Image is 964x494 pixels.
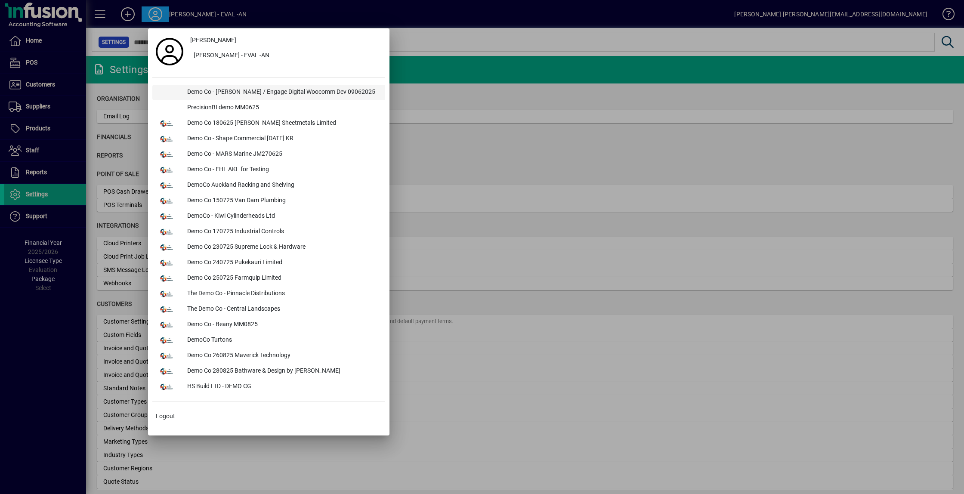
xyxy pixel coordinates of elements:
div: Demo Co - MARS Marine JM270625 [180,147,385,162]
button: Demo Co 150725 Van Dam Plumbing [152,193,385,209]
span: [PERSON_NAME] [190,36,236,45]
div: Demo Co 260825 Maverick Technology [180,348,385,364]
button: The Demo Co - Central Landscapes [152,302,385,317]
a: [PERSON_NAME] [187,33,385,48]
div: The Demo Co - Pinnacle Distributions [180,286,385,302]
div: The Demo Co - Central Landscapes [180,302,385,317]
div: Demo Co 230725 Supreme Lock & Hardware [180,240,385,255]
button: Demo Co - Shape Commercial [DATE] KR [152,131,385,147]
div: DemoCo - Kiwi Cylinderheads Ltd [180,209,385,224]
button: Demo Co 170725 Industrial Controls [152,224,385,240]
button: Demo Co 180625 [PERSON_NAME] Sheetmetals Limited [152,116,385,131]
button: DemoCo - Kiwi Cylinderheads Ltd [152,209,385,224]
button: The Demo Co - Pinnacle Distributions [152,286,385,302]
div: Demo Co 170725 Industrial Controls [180,224,385,240]
div: Demo Co 280825 Bathware & Design by [PERSON_NAME] [180,364,385,379]
button: Demo Co 240725 Pukekauri Limited [152,255,385,271]
span: Logout [156,412,175,421]
div: DemoCo Auckland Racking and Shelving [180,178,385,193]
button: Demo Co - MARS Marine JM270625 [152,147,385,162]
div: Demo Co - EHL AKL for Testing [180,162,385,178]
div: Demo Co 250725 Farmquip Limited [180,271,385,286]
div: Demo Co - [PERSON_NAME] / Engage Digital Woocomm Dev 09062025 [180,85,385,100]
button: Demo Co - [PERSON_NAME] / Engage Digital Woocomm Dev 09062025 [152,85,385,100]
button: Demo Co 250725 Farmquip Limited [152,271,385,286]
button: PrecisionBI demo MM0625 [152,100,385,116]
div: Demo Co 150725 Van Dam Plumbing [180,193,385,209]
div: PrecisionBI demo MM0625 [180,100,385,116]
div: Demo Co - Shape Commercial [DATE] KR [180,131,385,147]
div: Demo Co 240725 Pukekauri Limited [180,255,385,271]
button: Demo Co - EHL AKL for Testing [152,162,385,178]
button: Demo Co 260825 Maverick Technology [152,348,385,364]
button: Demo Co 230725 Supreme Lock & Hardware [152,240,385,255]
button: DemoCo Auckland Racking and Shelving [152,178,385,193]
button: HS Build LTD - DEMO CG [152,379,385,395]
button: DemoCo Turtons [152,333,385,348]
a: Profile [152,44,187,59]
div: HS Build LTD - DEMO CG [180,379,385,395]
div: Demo Co 180625 [PERSON_NAME] Sheetmetals Limited [180,116,385,131]
button: Logout [152,409,385,424]
div: Demo Co - Beany MM0825 [180,317,385,333]
div: DemoCo Turtons [180,333,385,348]
button: Demo Co - Beany MM0825 [152,317,385,333]
button: [PERSON_NAME] - EVAL -AN [187,48,385,64]
button: Demo Co 280825 Bathware & Design by [PERSON_NAME] [152,364,385,379]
